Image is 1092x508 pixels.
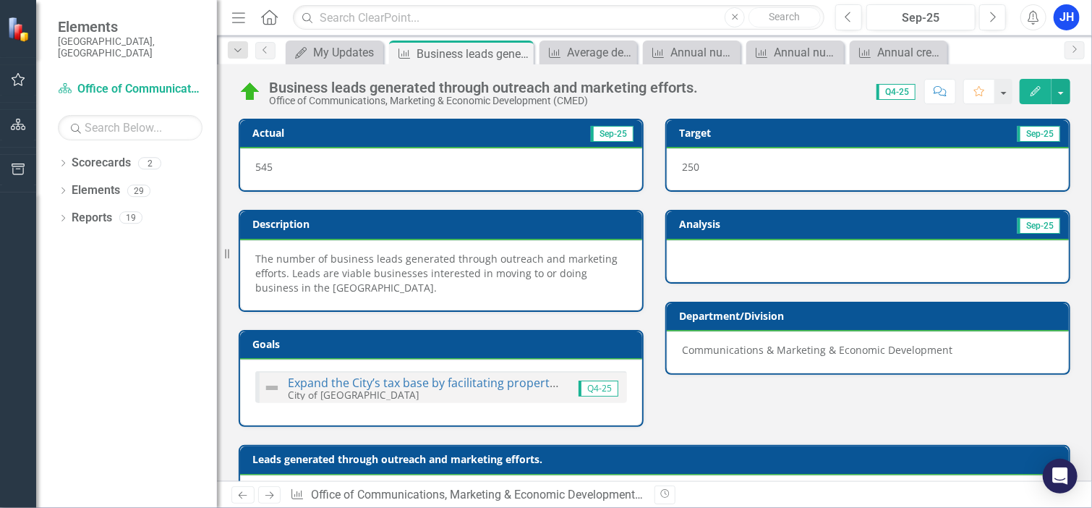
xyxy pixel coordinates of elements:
span: Search [769,11,801,22]
span: Elements [58,18,202,35]
a: Annual number of targeted marketing campaigns [647,43,737,62]
input: Search Below... [58,115,202,140]
div: My Updates [313,43,380,62]
h3: Department/Division [679,310,1062,321]
div: 19 [119,212,142,224]
span: Sep-25 [1018,218,1060,234]
small: [GEOGRAPHIC_DATA], [GEOGRAPHIC_DATA] [58,35,202,59]
a: Office of Communications, Marketing & Economic Development (CMED) [58,81,202,98]
div: » » [290,487,644,504]
a: Elements [72,182,120,199]
a: Scorecards [72,155,131,172]
div: Annual number of targeted marketing campaigns [670,43,737,62]
button: Search [748,7,821,27]
input: Search ClearPoint... [293,5,824,30]
h3: Goals [252,339,635,350]
div: Average delivery speed of multi media projects (in days) [567,43,634,62]
div: Business leads generated through outreach and marketing efforts. [417,45,530,63]
h3: Target [679,127,840,138]
small: City of [GEOGRAPHIC_DATA] [288,388,419,402]
a: Annual number of multi media projects (video & internet) [750,43,840,62]
div: Open Intercom Messenger [1043,459,1078,494]
h3: Actual [252,127,413,138]
a: Office of Communications, Marketing & Economic Development (CMED) [311,488,678,501]
h3: Description [252,219,635,229]
h3: Analysis [679,219,864,229]
div: Sep-25 [871,9,971,27]
span: The number of business leads generated through outreach and marketing efforts. Leads are viable b... [255,252,618,295]
div: 2 [138,157,161,169]
div: Annual number of multi media projects (video & internet) [774,43,840,62]
img: On Track (80% or higher) [239,80,262,103]
span: Q4-25 [579,381,618,397]
a: My Updates [289,43,380,62]
span: 545 [255,160,273,174]
h3: Leads generated through outreach and marketing efforts. [252,454,1062,465]
span: Communications & Marketing & Economic Development [682,343,952,357]
div: Office of Communications, Marketing & Economic Development (CMED) [269,96,698,106]
div: Annual creative services hours [877,43,944,62]
a: Reports [72,210,112,227]
a: Average delivery speed of multi media projects (in days) [543,43,634,62]
div: 29 [127,185,150,197]
button: Sep-25 [866,4,976,30]
a: Expand the City’s tax base by facilitating property redevelopment. [288,375,645,391]
div: Business leads generated through outreach and marketing efforts. [269,80,698,96]
span: 250 [682,160,699,174]
button: JH [1054,4,1080,30]
span: Sep-25 [591,126,634,142]
a: Annual creative services hours [853,43,944,62]
img: Not Defined [263,379,281,397]
span: Q4-25 [876,84,916,100]
img: ClearPoint Strategy [7,16,33,43]
span: Sep-25 [1018,126,1060,142]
